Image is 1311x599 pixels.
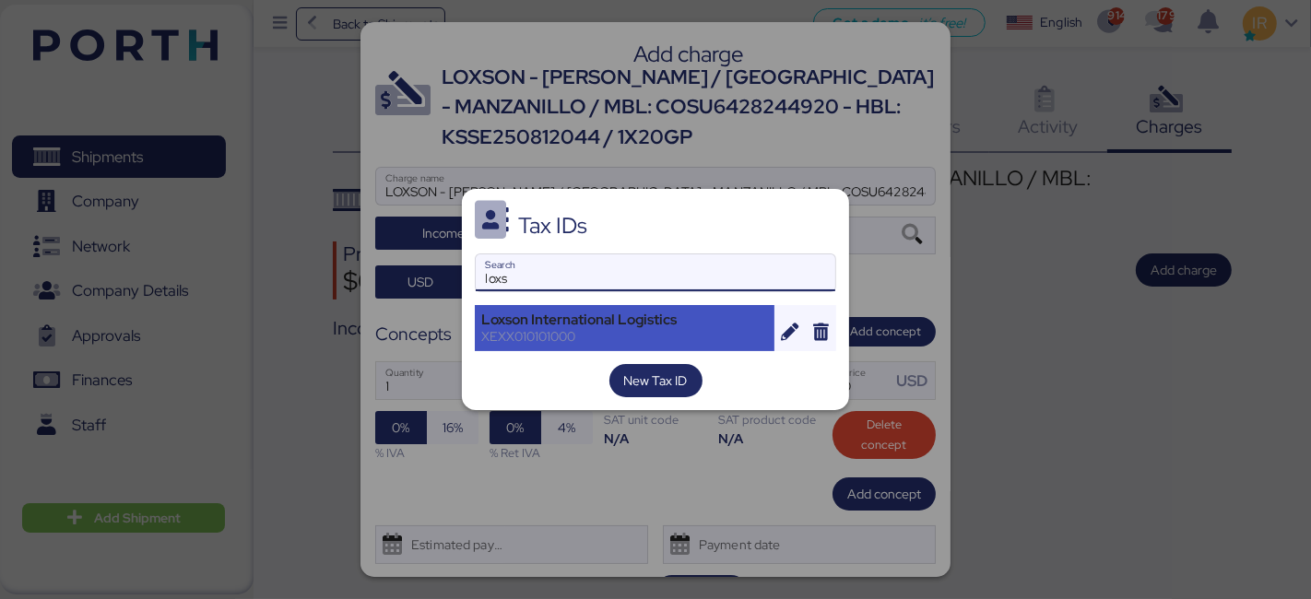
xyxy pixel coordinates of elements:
div: XEXX010101000 [481,328,768,345]
div: Tax IDs [519,217,588,234]
span: New Tax ID [624,370,688,392]
button: New Tax ID [609,364,703,397]
input: Search [476,254,835,291]
div: Loxson International Logistics [481,311,768,328]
